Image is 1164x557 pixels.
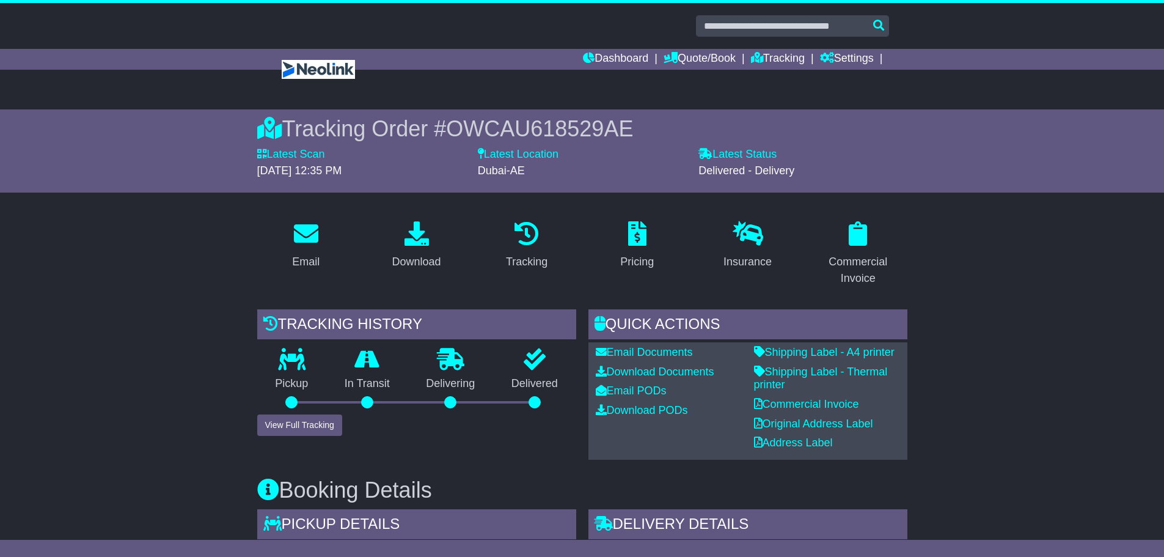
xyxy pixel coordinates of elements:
a: Tracking [751,49,805,70]
a: Original Address Label [754,418,873,430]
a: Email PODs [596,385,667,397]
div: Download [392,254,441,270]
a: Shipping Label - A4 printer [754,346,895,358]
a: Insurance [716,217,780,275]
a: Email Documents [596,346,693,358]
a: Email [284,217,328,275]
a: Download Documents [596,366,714,378]
button: View Full Tracking [257,415,342,436]
h3: Booking Details [257,478,907,503]
a: Commercial Invoice [809,217,907,291]
span: Delivered - Delivery [698,164,794,177]
div: Tracking Order # [257,116,907,142]
label: Latest Location [478,148,558,161]
a: Dashboard [583,49,648,70]
div: Quick Actions [588,309,907,342]
label: Latest Status [698,148,777,161]
span: [DATE] 12:35 PM [257,164,342,177]
span: OWCAU618529AE [446,116,633,141]
div: Tracking [506,254,547,270]
p: Delivered [493,377,576,391]
a: Tracking [498,217,555,275]
div: Insurance [723,254,772,270]
p: In Transit [326,377,408,391]
div: Tracking history [257,309,576,342]
div: Email [292,254,320,270]
div: Pickup Details [257,509,576,542]
label: Latest Scan [257,148,325,161]
span: Dubai-AE [478,164,525,177]
div: Pricing [620,254,654,270]
p: Delivering [408,377,494,391]
div: Delivery Details [588,509,907,542]
a: Address Label [754,437,833,449]
a: Shipping Label - Thermal printer [754,366,888,391]
a: Settings [820,49,874,70]
a: Commercial Invoice [754,398,859,410]
a: Pricing [612,217,662,275]
a: Download PODs [596,404,688,416]
div: Commercial Invoice [817,254,899,287]
p: Pickup [257,377,327,391]
a: Download [384,217,448,275]
a: Quote/Book [664,49,736,70]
